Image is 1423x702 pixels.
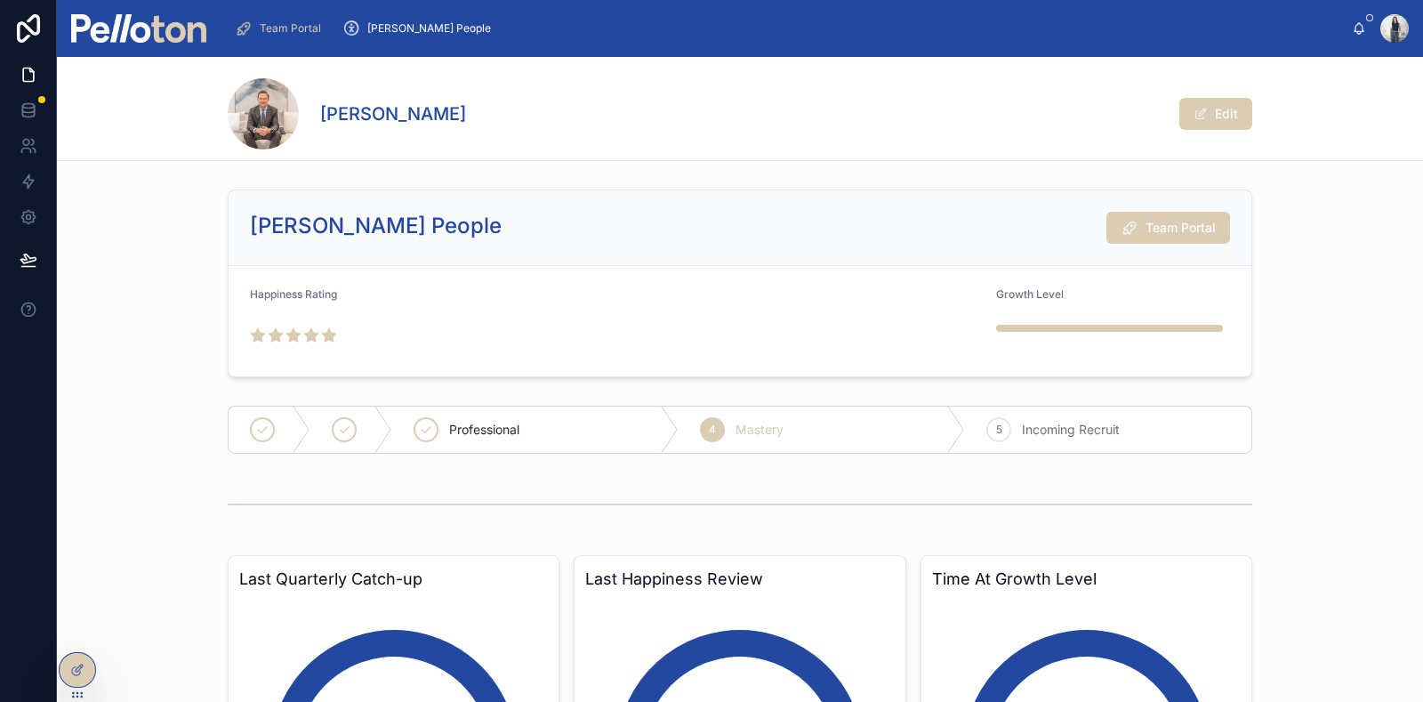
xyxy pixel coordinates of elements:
span: [PERSON_NAME] People [367,21,491,36]
span: Team Portal [260,21,321,36]
h3: Time At Growth Level [932,567,1241,592]
h3: Last Happiness Review [585,567,894,592]
h1: [PERSON_NAME] [320,101,466,126]
span: 5 [996,423,1002,437]
span: Team Portal [1146,219,1216,237]
span: Incoming Recruit [1022,421,1120,439]
div: scrollable content [221,9,1352,48]
span: 4 [709,423,716,437]
span: Mastery [736,421,784,439]
button: Edit [1179,98,1252,130]
button: Team Portal [1106,212,1230,244]
h2: [PERSON_NAME] People [250,212,502,240]
span: Growth Level [996,287,1064,301]
img: App logo [71,14,206,43]
a: Team Portal [229,12,334,44]
span: Professional [449,421,519,439]
a: [PERSON_NAME] People [337,12,503,44]
h3: Last Quarterly Catch-up [239,567,548,592]
span: Happiness Rating [250,287,337,301]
